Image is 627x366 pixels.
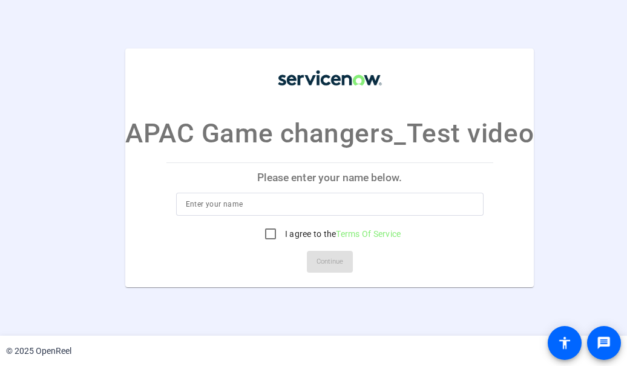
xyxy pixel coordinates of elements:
a: Terms Of Service [336,229,401,239]
mat-icon: accessibility [557,336,572,350]
label: I agree to the [283,228,401,240]
div: © 2025 OpenReel [6,345,71,358]
p: Please enter your name below. [166,164,493,193]
img: company-logo [269,61,390,95]
input: Enter your name [186,197,474,211]
p: APAC Game changers_Test video [125,114,534,154]
mat-icon: message [597,336,611,350]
